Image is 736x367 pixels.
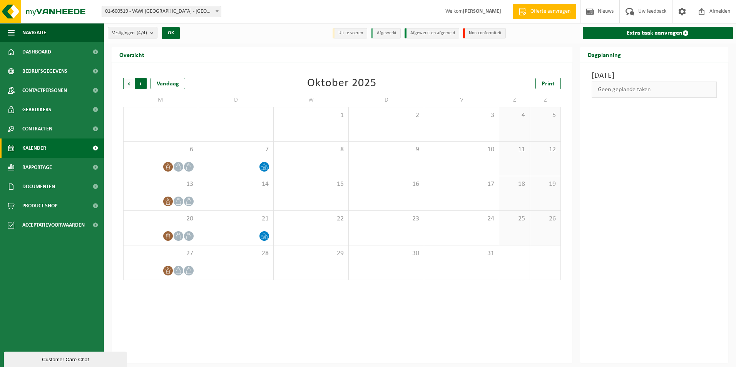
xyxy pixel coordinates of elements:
li: Afgewerkt [371,28,401,38]
span: 17 [428,180,495,189]
div: Geen geplande taken [592,82,717,98]
li: Afgewerkt en afgemeld [405,28,459,38]
span: 18 [503,180,526,189]
div: Oktober 2025 [307,78,376,89]
span: 6 [127,145,194,154]
li: Uit te voeren [333,28,367,38]
td: M [123,93,198,107]
span: Dashboard [22,42,51,62]
td: Z [499,93,530,107]
span: Product Shop [22,196,57,215]
span: 19 [534,180,557,189]
span: 2 [353,111,420,120]
span: 23 [353,215,420,223]
span: 4 [503,111,526,120]
span: Documenten [22,177,55,196]
span: 01-600519 - VAWI NV - ANTWERPEN [102,6,221,17]
td: W [274,93,349,107]
span: 27 [127,249,194,258]
span: Print [542,81,555,87]
span: 13 [127,180,194,189]
span: 25 [503,215,526,223]
span: 22 [278,215,345,223]
span: Kalender [22,138,46,158]
count: (4/4) [137,30,147,35]
div: Vandaag [151,78,185,89]
a: Print [535,78,561,89]
span: 26 [534,215,557,223]
span: Contracten [22,119,52,138]
span: 7 [202,145,269,154]
td: Z [530,93,561,107]
span: 29 [278,249,345,258]
span: Rapportage [22,158,52,177]
span: 3 [428,111,495,120]
span: Vestigingen [112,27,147,39]
h2: Dagplanning [580,47,629,62]
button: Vestigingen(4/4) [108,27,157,38]
td: D [349,93,424,107]
span: 28 [202,249,269,258]
span: 9 [353,145,420,154]
strong: [PERSON_NAME] [463,8,501,14]
span: 30 [353,249,420,258]
span: Navigatie [22,23,46,42]
h2: Overzicht [112,47,152,62]
span: 12 [534,145,557,154]
span: Offerte aanvragen [529,8,572,15]
span: 31 [428,249,495,258]
span: 5 [534,111,557,120]
iframe: chat widget [4,350,129,367]
td: D [198,93,273,107]
span: 11 [503,145,526,154]
span: Gebruikers [22,100,51,119]
a: Offerte aanvragen [513,4,576,19]
span: 20 [127,215,194,223]
span: Contactpersonen [22,81,67,100]
h3: [DATE] [592,70,717,82]
span: Acceptatievoorwaarden [22,215,85,235]
span: 24 [428,215,495,223]
span: 15 [278,180,345,189]
span: Volgende [135,78,147,89]
span: 8 [278,145,345,154]
span: 16 [353,180,420,189]
span: 21 [202,215,269,223]
a: Extra taak aanvragen [583,27,733,39]
span: Bedrijfsgegevens [22,62,67,81]
span: 14 [202,180,269,189]
button: OK [162,27,180,39]
li: Non-conformiteit [463,28,506,38]
span: Vorige [123,78,135,89]
span: 10 [428,145,495,154]
span: 1 [278,111,345,120]
td: V [424,93,499,107]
